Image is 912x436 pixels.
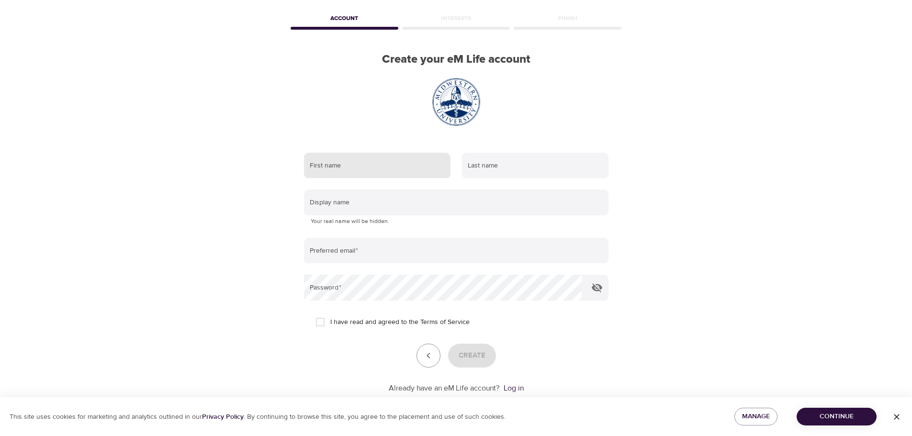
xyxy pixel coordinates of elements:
span: I have read and agreed to the [330,317,470,327]
h2: Create your eM Life account [289,53,624,67]
img: Midwestern_University_seal.svg.png [432,78,480,126]
p: Already have an eM Life account? [389,383,500,394]
button: Continue [797,408,877,425]
a: Privacy Policy [202,413,244,421]
p: Your real name will be hidden. [311,217,602,226]
span: Continue [804,411,869,423]
span: Manage [742,411,770,423]
a: Log in [504,383,524,393]
button: Manage [734,408,777,425]
a: Terms of Service [420,317,470,327]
